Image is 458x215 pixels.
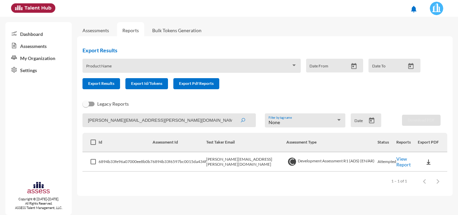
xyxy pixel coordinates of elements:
[431,174,445,188] button: Next page
[5,52,72,64] a: My Organization
[408,117,435,122] span: Download PDF
[82,28,109,33] a: Assessments
[5,197,72,210] p: Copyright © [DATE]-[DATE]. All Rights Reserved. ASSESS Talent Management, LLC.
[82,172,447,191] mat-paginator: Select page
[418,133,447,152] th: Export PDF
[99,152,153,172] td: 6894b33fe96a07000ee8b0b7
[88,81,114,86] span: Export Results
[396,133,418,152] th: Reports
[391,178,407,183] div: 1 – 1 of 1
[5,40,72,52] a: Assessments
[206,152,286,172] td: [PERSON_NAME][EMAIL_ADDRESS][PERSON_NAME][DOMAIN_NAME]
[99,133,153,152] th: Id
[82,78,120,89] button: Export Results
[5,64,72,76] a: Settings
[418,174,431,188] button: Previous page
[269,119,280,125] span: None
[378,133,396,152] th: Status
[125,78,168,89] button: Export Id/Tokens
[5,28,72,40] a: Dashboard
[82,47,426,53] h2: Export Results
[147,22,207,39] a: Bulk Tokens Generation
[410,5,418,13] mat-icon: notifications
[405,63,417,70] button: Open calendar
[396,156,411,167] a: View Report
[82,113,256,127] input: Search by name, token, assessment type, etc.
[153,133,206,152] th: Assessment Id
[97,100,129,108] span: Legacy Reports
[402,115,441,126] button: Download PDF
[286,133,378,152] th: Assessment Type
[206,133,286,152] th: Test Taker Email
[179,81,214,86] span: Export Pdf Reports
[27,181,50,196] img: assesscompany-logo.png
[173,78,219,89] button: Export Pdf Reports
[286,152,378,172] td: Development Assessment R1 (ADS) (EN/AR)
[348,63,360,70] button: Open calendar
[366,117,378,124] button: Open calendar
[153,152,206,172] td: 6894b33f6597bc0015da434f
[378,152,396,172] td: Attempted
[131,81,162,86] span: Export Id/Tokens
[117,22,144,39] a: Reports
